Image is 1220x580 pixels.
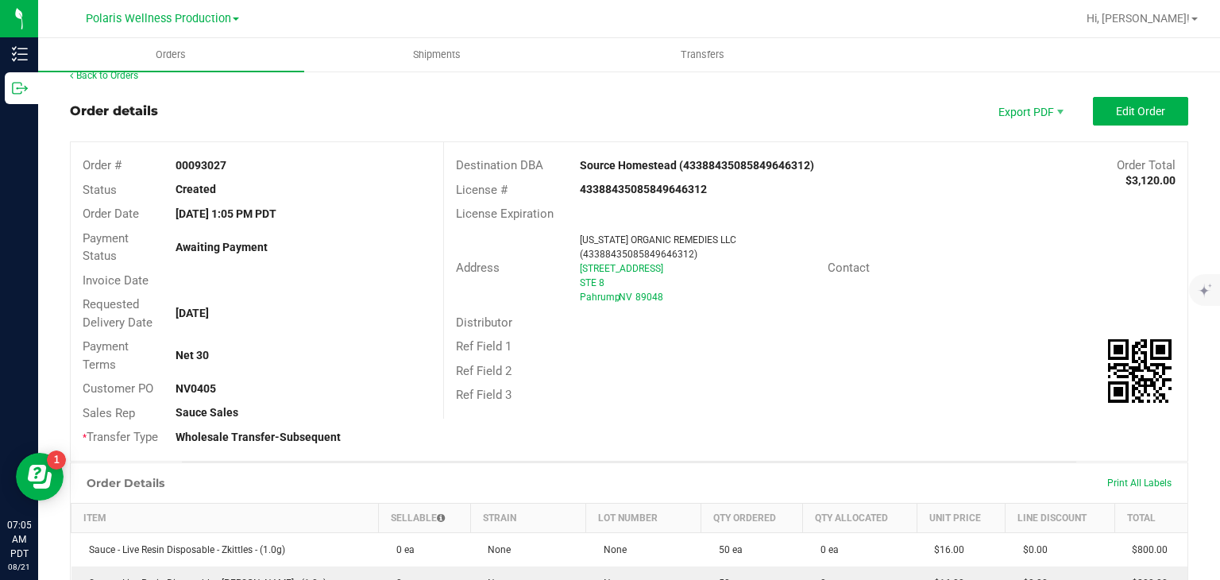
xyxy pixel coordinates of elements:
span: Orders [134,48,207,62]
span: Sauce - Live Resin Disposable - Zkittles - (1.0g) [81,544,285,555]
p: 07:05 AM PDT [7,518,31,561]
strong: Net 30 [176,349,209,362]
strong: [DATE] 1:05 PM PDT [176,207,276,220]
span: Polaris Wellness Production [86,12,231,25]
span: Transfers [659,48,746,62]
span: Order Total [1117,158,1176,172]
span: $800.00 [1124,544,1168,555]
button: Edit Order [1093,97,1188,126]
span: Contact [828,261,870,275]
strong: Sauce Sales [176,406,238,419]
span: 89048 [635,292,663,303]
span: Hi, [PERSON_NAME]! [1087,12,1190,25]
span: None [480,544,511,555]
strong: [DATE] [176,307,209,319]
span: Ref Field 3 [456,388,512,402]
span: Shipments [392,48,482,62]
strong: NV0405 [176,382,216,395]
p: 08/21 [7,561,31,573]
th: Item [71,503,379,532]
span: Pahrump [580,292,620,303]
th: Line Discount [1006,503,1114,532]
span: License Expiration [456,207,554,221]
span: License # [456,183,508,197]
span: None [596,544,627,555]
div: Order details [70,102,158,121]
span: Requested Delivery Date [83,297,152,330]
th: Lot Number [586,503,701,532]
th: Strain [470,503,585,532]
span: Payment Terms [83,339,129,372]
span: Transfer Type [83,430,158,444]
span: , [617,292,619,303]
span: Address [456,261,500,275]
span: Invoice Date [83,273,149,288]
inline-svg: Inventory [12,46,28,62]
span: Order Date [83,207,139,221]
strong: Wholesale Transfer-Subsequent [176,431,341,443]
span: Status [83,183,117,197]
span: STE 8 [580,277,604,288]
span: 50 ea [711,544,743,555]
span: Destination DBA [456,158,543,172]
span: Distributor [456,315,512,330]
strong: 00093027 [176,159,226,172]
strong: $3,120.00 [1125,174,1176,187]
th: Qty Allocated [803,503,917,532]
span: $0.00 [1015,544,1048,555]
a: Orders [38,38,304,72]
span: Ref Field 2 [456,364,512,378]
span: Sales Rep [83,406,135,420]
h1: Order Details [87,477,164,489]
th: Qty Ordered [701,503,803,532]
span: Payment Status [83,231,129,264]
span: [STREET_ADDRESS] [580,263,663,274]
span: NV [619,292,632,303]
strong: Source Homestead (43388435085849646312) [580,159,814,172]
strong: Created [176,183,216,195]
th: Sellable [379,503,470,532]
span: 0 ea [813,544,839,555]
span: Ref Field 1 [456,339,512,354]
th: Unit Price [917,503,1006,532]
th: Total [1114,503,1187,532]
li: Export PDF [982,97,1077,126]
a: Transfers [570,38,836,72]
iframe: Resource center [16,453,64,501]
span: $16.00 [926,544,964,555]
iframe: Resource center unread badge [47,450,66,470]
inline-svg: Outbound [12,80,28,96]
span: Edit Order [1116,105,1165,118]
span: [US_STATE] ORGANIC REMEDIES LLC (43388435085849646312) [580,234,736,260]
span: 0 ea [388,544,415,555]
strong: 43388435085849646312 [580,183,707,195]
a: Back to Orders [70,70,138,81]
span: Order # [83,158,122,172]
img: Scan me! [1108,339,1172,403]
span: Customer PO [83,381,153,396]
qrcode: 00093027 [1108,339,1172,403]
strong: Awaiting Payment [176,241,268,253]
span: Print All Labels [1107,478,1172,489]
a: Shipments [304,38,570,72]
